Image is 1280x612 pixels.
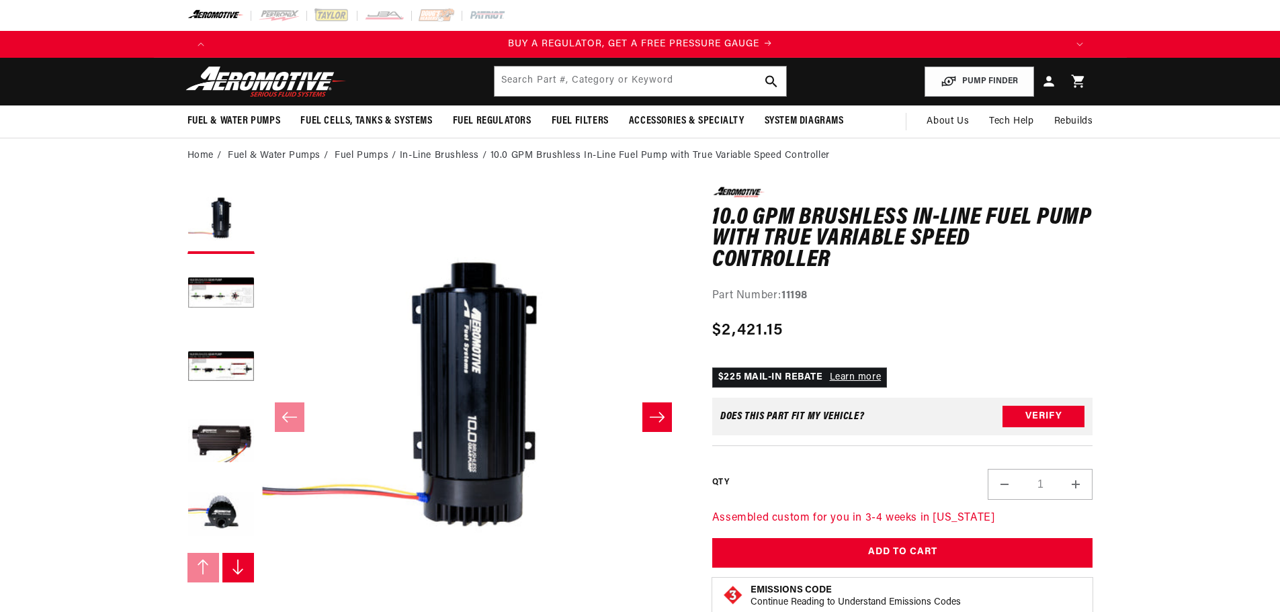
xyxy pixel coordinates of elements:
[400,148,490,163] li: In-Line Brushless
[755,105,854,137] summary: System Diagrams
[335,148,388,163] a: Fuel Pumps
[781,290,808,301] strong: 11198
[542,105,619,137] summary: Fuel Filters
[1066,31,1093,58] button: Translation missing: en.sections.announcements.next_announcement
[1044,105,1103,138] summary: Rebuilds
[182,66,350,97] img: Aeromotive
[712,288,1093,305] div: Part Number:
[187,482,255,550] button: Load image 5 in gallery view
[1054,114,1093,129] span: Rebuilds
[495,67,786,96] input: Search by Part Number, Category or Keyword
[443,105,542,137] summary: Fuel Regulators
[177,105,291,137] summary: Fuel & Water Pumps
[712,477,729,488] label: QTY
[228,148,321,163] a: Fuel & Water Pumps
[187,148,1093,163] nav: breadcrumbs
[187,187,255,254] button: Load image 1 in gallery view
[453,114,531,128] span: Fuel Regulators
[916,105,979,138] a: About Us
[712,538,1093,568] button: Add to Cart
[154,31,1127,58] slideshow-component: Translation missing: en.sections.announcements.announcement_bar
[927,116,969,126] span: About Us
[765,114,844,128] span: System Diagrams
[830,372,882,382] a: Learn more
[751,597,961,609] p: Continue Reading to Understand Emissions Codes
[214,37,1066,52] a: BUY A REGULATOR, GET A FREE PRESSURE GAUGE
[751,584,961,609] button: Emissions CodeContinue Reading to Understand Emissions Codes
[1002,406,1084,427] button: Verify
[629,114,744,128] span: Accessories & Specialty
[712,367,887,388] p: $225 MAIL-IN REBATE
[925,67,1034,97] button: PUMP FINDER
[187,148,214,163] a: Home
[275,402,304,432] button: Slide left
[552,114,609,128] span: Fuel Filters
[720,411,865,422] div: Does This part fit My vehicle?
[222,553,255,582] button: Slide right
[508,39,759,49] span: BUY A REGULATOR, GET A FREE PRESSURE GAUGE
[989,114,1033,129] span: Tech Help
[214,37,1066,52] div: 1 of 4
[490,148,830,163] li: 10.0 GPM Brushless In-Line Fuel Pump with True Variable Speed Controller
[722,584,744,606] img: Emissions code
[979,105,1043,138] summary: Tech Help
[187,408,255,476] button: Load image 4 in gallery view
[757,67,786,96] button: search button
[300,114,432,128] span: Fuel Cells, Tanks & Systems
[619,105,755,137] summary: Accessories & Specialty
[187,31,214,58] button: Translation missing: en.sections.announcements.previous_announcement
[187,335,255,402] button: Load image 3 in gallery view
[712,318,783,343] span: $2,421.15
[712,510,1093,527] p: Assembled custom for you in 3-4 weeks in [US_STATE]
[290,105,442,137] summary: Fuel Cells, Tanks & Systems
[214,37,1066,52] div: Announcement
[751,585,832,595] strong: Emissions Code
[187,553,220,582] button: Slide left
[642,402,672,432] button: Slide right
[187,114,281,128] span: Fuel & Water Pumps
[712,208,1093,271] h1: 10.0 GPM Brushless In-Line Fuel Pump with True Variable Speed Controller
[187,261,255,328] button: Load image 2 in gallery view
